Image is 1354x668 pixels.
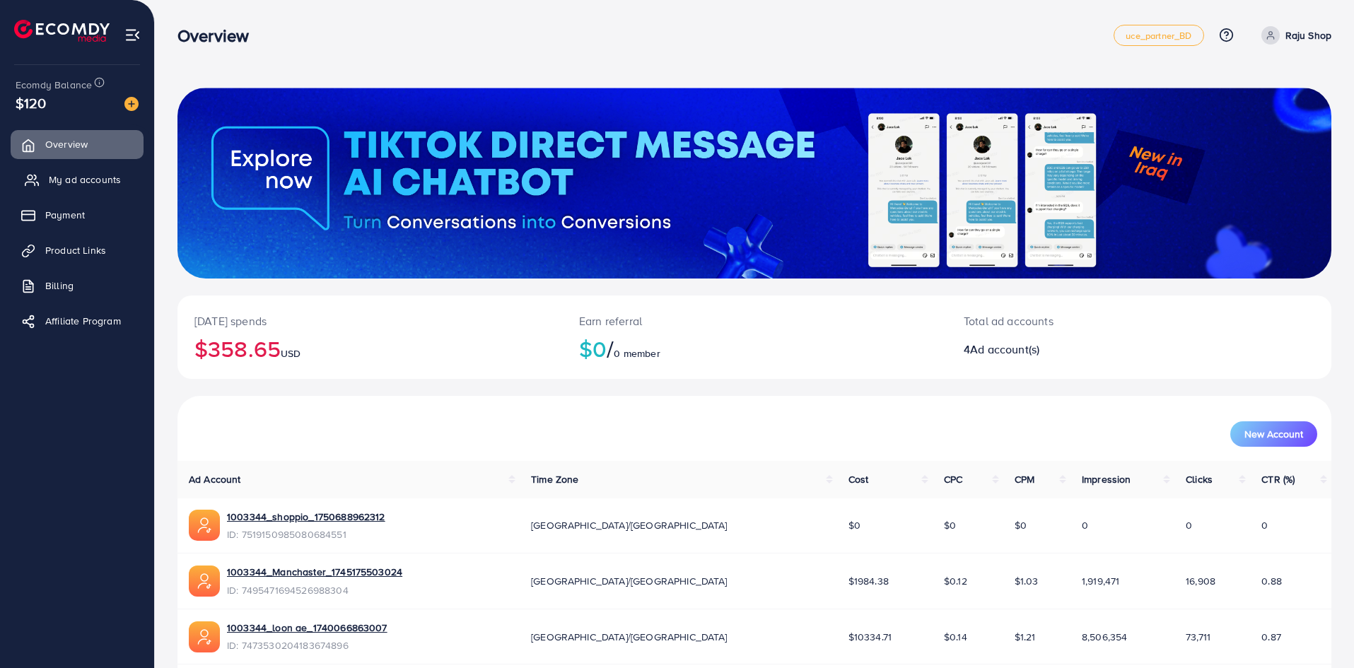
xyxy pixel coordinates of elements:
[16,78,92,92] span: Ecomdy Balance
[579,312,930,329] p: Earn referral
[1261,630,1281,644] span: 0.87
[45,137,88,151] span: Overview
[11,307,144,335] a: Affiliate Program
[1244,429,1303,439] span: New Account
[11,236,144,264] a: Product Links
[1082,518,1088,532] span: 0
[944,630,967,644] span: $0.14
[227,583,402,597] span: ID: 7495471694526988304
[45,208,85,222] span: Payment
[1082,630,1127,644] span: 8,506,354
[1261,472,1295,486] span: CTR (%)
[14,20,110,42] img: logo
[848,574,889,588] span: $1984.38
[281,346,300,361] span: USD
[1114,25,1203,46] a: uce_partner_BD
[227,621,387,635] a: 1003344_loon ae_1740066863007
[944,518,956,532] span: $0
[1256,26,1331,45] a: Raju Shop
[579,335,930,362] h2: $0
[11,201,144,229] a: Payment
[848,472,869,486] span: Cost
[194,335,545,362] h2: $358.65
[531,630,728,644] span: [GEOGRAPHIC_DATA]/[GEOGRAPHIC_DATA]
[1015,518,1027,532] span: $0
[970,341,1039,357] span: Ad account(s)
[944,574,967,588] span: $0.12
[124,27,141,43] img: menu
[964,312,1218,329] p: Total ad accounts
[227,510,385,524] a: 1003344_shoppio_1750688962312
[1015,574,1039,588] span: $1.03
[944,472,962,486] span: CPC
[1230,421,1317,447] button: New Account
[16,93,47,113] span: $120
[1015,630,1036,644] span: $1.21
[964,343,1218,356] h2: 4
[607,332,614,365] span: /
[1285,27,1331,44] p: Raju Shop
[227,527,385,541] span: ID: 7519150985080684551
[1186,630,1210,644] span: 73,711
[531,518,728,532] span: [GEOGRAPHIC_DATA]/[GEOGRAPHIC_DATA]
[189,510,220,541] img: ic-ads-acc.e4c84228.svg
[124,97,139,111] img: image
[1261,518,1268,532] span: 0
[11,271,144,300] a: Billing
[1015,472,1034,486] span: CPM
[45,279,74,293] span: Billing
[1294,604,1343,657] iframe: Chat
[1186,472,1213,486] span: Clicks
[531,472,578,486] span: Time Zone
[227,565,402,579] a: 1003344_Manchaster_1745175503024
[11,165,144,194] a: My ad accounts
[189,566,220,597] img: ic-ads-acc.e4c84228.svg
[194,312,545,329] p: [DATE] spends
[45,314,121,328] span: Affiliate Program
[189,621,220,652] img: ic-ads-acc.e4c84228.svg
[227,638,387,652] span: ID: 7473530204183674896
[189,472,241,486] span: Ad Account
[177,25,260,46] h3: Overview
[45,243,106,257] span: Product Links
[1082,472,1131,486] span: Impression
[614,346,660,361] span: 0 member
[531,574,728,588] span: [GEOGRAPHIC_DATA]/[GEOGRAPHIC_DATA]
[1082,574,1119,588] span: 1,919,471
[1261,574,1282,588] span: 0.88
[49,172,121,187] span: My ad accounts
[1186,518,1192,532] span: 0
[1126,31,1191,40] span: uce_partner_BD
[11,130,144,158] a: Overview
[848,630,892,644] span: $10334.71
[1186,574,1215,588] span: 16,908
[848,518,860,532] span: $0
